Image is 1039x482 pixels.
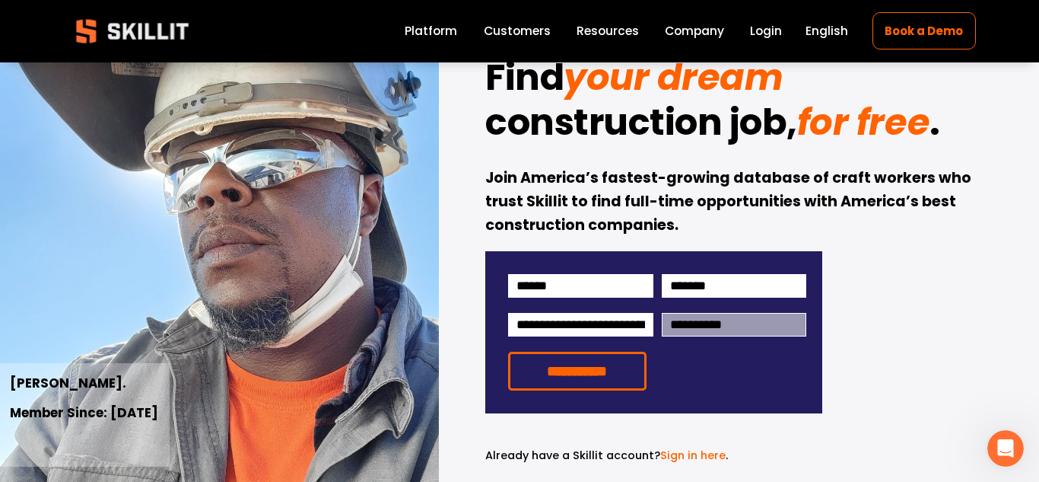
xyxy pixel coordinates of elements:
strong: . [929,97,940,148]
strong: Join America’s fastest-growing database of craft workers who trust Skillit to find full-time oppo... [485,168,974,235]
strong: [PERSON_NAME]. [10,374,126,392]
a: Login [750,21,782,42]
a: Book a Demo [872,12,976,49]
a: folder dropdown [577,21,639,42]
strong: Member Since: [DATE] [10,404,158,422]
div: language picker [805,21,848,42]
span: Resources [577,22,639,40]
strong: Find [485,52,564,103]
a: Platform [405,21,457,42]
em: for free [797,97,929,148]
a: Customers [484,21,551,42]
span: Already have a Skillit account? [485,448,660,463]
p: . [485,447,822,464]
iframe: Intercom live chat [987,430,1024,467]
em: your dream [564,52,783,103]
span: English [805,22,848,40]
a: Sign in here [660,448,726,463]
a: Company [665,21,724,42]
strong: construction job, [485,97,797,148]
img: Skillit [63,8,202,54]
